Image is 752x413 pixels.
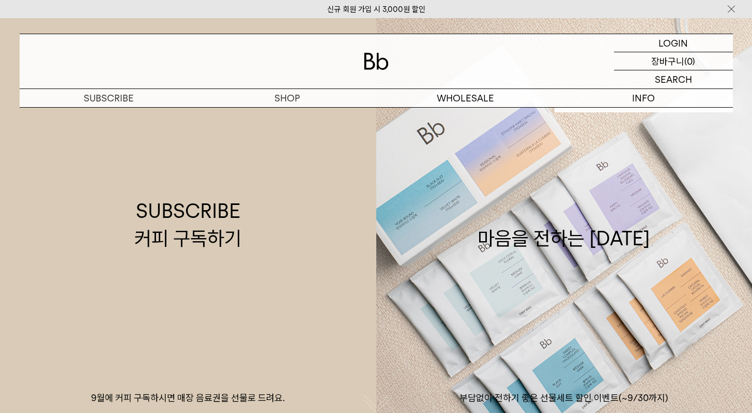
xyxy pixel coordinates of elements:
[364,53,389,70] img: 로고
[684,52,695,70] p: (0)
[651,52,684,70] p: 장바구니
[478,197,650,252] div: 마음을 전하는 [DATE]
[555,108,733,125] a: 브랜드
[555,89,733,107] p: INFO
[658,34,688,52] p: LOGIN
[614,34,733,52] a: LOGIN
[327,5,425,14] a: 신규 회원 가입 시 3,000원 할인
[614,52,733,70] a: 장바구니 (0)
[198,89,376,107] a: SHOP
[20,89,198,107] a: SUBSCRIBE
[376,89,555,107] p: WHOLESALE
[134,197,241,252] div: SUBSCRIBE 커피 구독하기
[655,70,692,89] p: SEARCH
